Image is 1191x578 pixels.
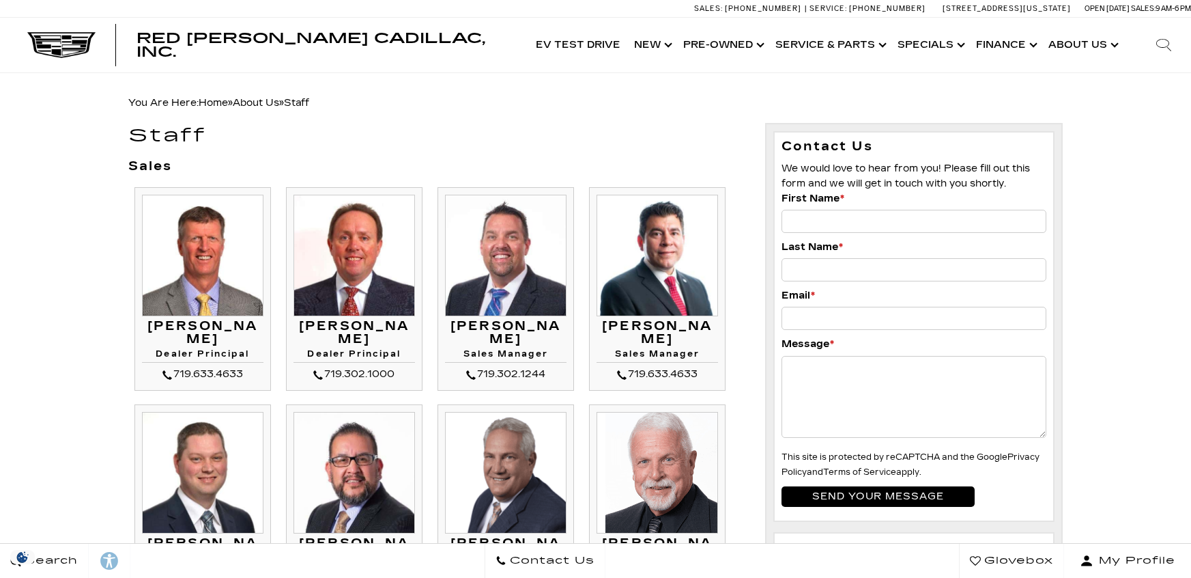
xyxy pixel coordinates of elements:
[969,18,1042,72] a: Finance
[849,4,925,13] span: [PHONE_NUMBER]
[781,163,1030,189] span: We would love to hear from you! Please fill out this form and we will get in touch with you shortly.
[293,366,415,383] div: 719.302.1000
[597,537,718,564] h3: [PERSON_NAME]
[128,160,745,174] h3: Sales
[769,18,891,72] a: Service & Parts
[21,551,78,570] span: Search
[781,337,834,352] label: Message
[627,18,676,72] a: New
[694,4,723,13] span: Sales:
[781,486,975,507] input: Send your message
[142,537,263,564] h3: [PERSON_NAME]
[293,537,415,564] h3: [PERSON_NAME]
[7,550,38,564] section: Click to Open Cookie Consent Modal
[142,412,263,534] img: Ryan Gainer
[142,350,263,363] h4: Dealer Principal
[445,195,566,316] img: Leif Clinard
[445,320,566,347] h3: [PERSON_NAME]
[445,366,566,383] div: 719.302.1244
[128,97,309,109] span: You Are Here:
[485,544,605,578] a: Contact Us
[943,4,1071,13] a: [STREET_ADDRESS][US_STATE]
[959,544,1064,578] a: Glovebox
[293,412,415,534] img: Gil Archuleta
[1085,4,1130,13] span: Open [DATE]
[805,5,929,12] a: Service: [PHONE_NUMBER]
[137,31,515,59] a: Red [PERSON_NAME] Cadillac, Inc.
[128,126,745,146] h1: Staff
[137,30,485,60] span: Red [PERSON_NAME] Cadillac, Inc.
[809,4,847,13] span: Service:
[1064,544,1191,578] button: Open user profile menu
[823,467,896,477] a: Terms of Service
[7,550,38,564] img: Opt-Out Icon
[142,320,263,347] h3: [PERSON_NAME]
[676,18,769,72] a: Pre-Owned
[781,452,1039,477] small: This site is protected by reCAPTCHA and the Google and apply.
[445,412,566,534] img: Bruce Bettke
[597,366,718,383] div: 719.633.4633
[694,5,805,12] a: Sales: [PHONE_NUMBER]
[142,195,263,316] img: Mike Jorgensen
[233,97,309,109] span: »
[506,551,594,570] span: Contact Us
[445,350,566,363] h4: Sales Manager
[597,412,718,534] img: Jim Williams
[445,537,566,564] h3: [PERSON_NAME]
[725,4,801,13] span: [PHONE_NUMBER]
[781,191,844,206] label: First Name
[529,18,627,72] a: EV Test Drive
[293,320,415,347] h3: [PERSON_NAME]
[1042,18,1123,72] a: About Us
[233,97,279,109] a: About Us
[199,97,309,109] span: »
[284,97,309,109] span: Staff
[781,288,815,303] label: Email
[293,195,415,316] img: Thom Buckley
[199,97,228,109] a: Home
[781,139,1047,154] h3: Contact Us
[128,94,1063,113] div: Breadcrumbs
[293,350,415,363] h4: Dealer Principal
[1093,551,1175,570] span: My Profile
[27,32,96,58] img: Cadillac Dark Logo with Cadillac White Text
[781,240,843,255] label: Last Name
[597,195,718,316] img: Matt Canales
[781,452,1039,477] a: Privacy Policy
[1156,4,1191,13] span: 9 AM-6 PM
[891,18,969,72] a: Specials
[981,551,1053,570] span: Glovebox
[597,350,718,363] h4: Sales Manager
[142,366,263,383] div: 719.633.4633
[1131,4,1156,13] span: Sales:
[597,320,718,347] h3: [PERSON_NAME]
